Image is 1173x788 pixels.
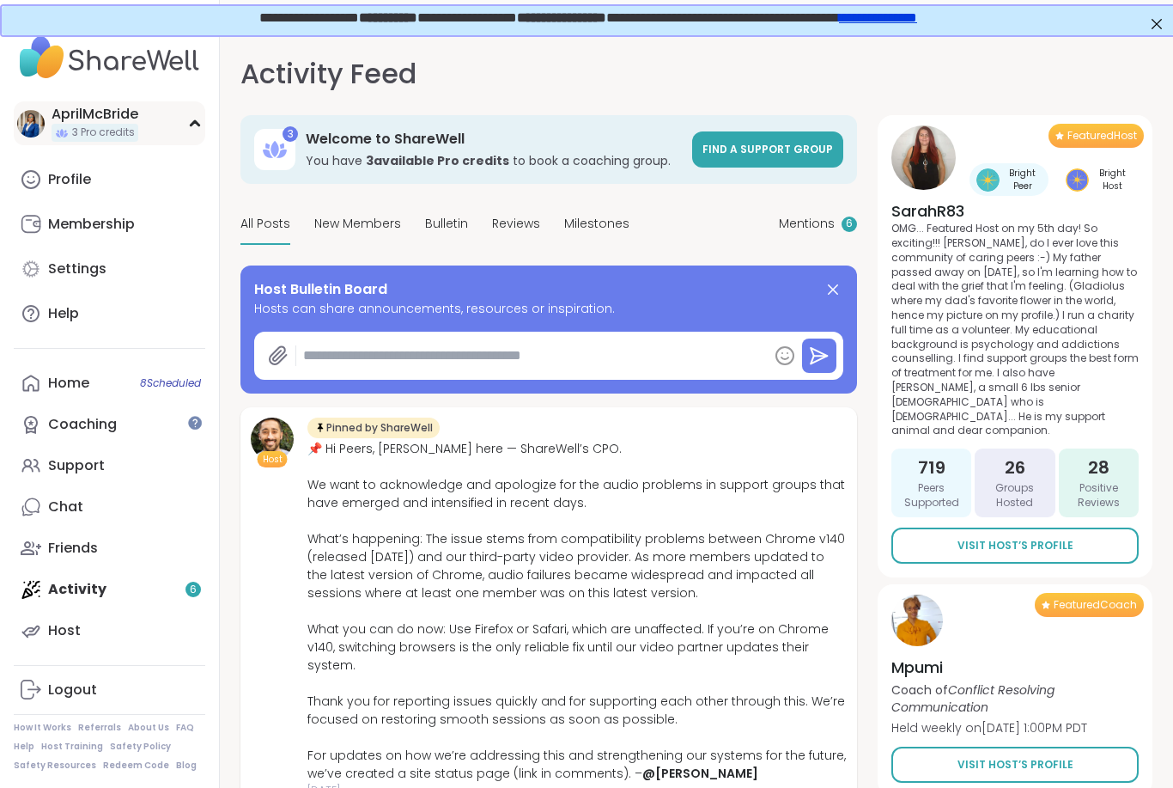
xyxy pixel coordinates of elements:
[898,481,964,510] span: Peers Supported
[891,681,1054,716] i: Conflict Resolving Communication
[140,376,201,390] span: 8 Scheduled
[918,455,945,480] span: 719
[48,498,83,516] div: Chat
[14,722,71,734] a: How It Works
[254,300,843,318] span: Hosts can share announcements, resources or inspiration.
[48,304,79,323] div: Help
[564,215,629,233] span: Milestones
[14,293,205,334] a: Help
[1066,481,1132,510] span: Positive Reviews
[240,215,290,233] span: All Posts
[957,757,1073,773] span: Visit Host’s Profile
[1054,598,1137,612] span: Featured Coach
[17,110,45,137] img: AprilMcBride
[14,404,205,445] a: Coaching
[1005,455,1025,480] span: 26
[1092,167,1132,192] span: Bright Host
[263,453,283,466] span: Host
[48,621,81,640] div: Host
[103,760,169,772] a: Redeem Code
[891,681,1139,716] p: Coach of
[891,200,1139,222] h4: SarahR83
[52,105,138,124] div: AprilMcBride
[642,765,758,782] a: @[PERSON_NAME]
[254,279,387,300] span: Host Bulletin Board
[48,215,135,234] div: Membership
[41,741,103,753] a: Host Training
[957,538,1073,553] span: Visit Host’s Profile
[891,657,1139,678] h4: Mpumi
[306,130,682,149] h3: Welcome to ShareWell
[314,215,401,233] span: New Members
[251,418,294,461] img: brett
[283,126,298,142] div: 3
[891,222,1139,438] p: OMG... Featured Host on my 5th day! So exciting!!! [PERSON_NAME], do I ever love this community o...
[1067,129,1137,143] span: Featured Host
[14,204,205,245] a: Membership
[1088,455,1109,480] span: 28
[78,722,121,734] a: Referrals
[425,215,468,233] span: Bulletin
[48,260,106,278] div: Settings
[14,363,205,404] a: Home8Scheduled
[846,217,853,231] span: 6
[176,722,194,734] a: FAQ
[307,440,847,783] div: 📌 Hi Peers, [PERSON_NAME] here — ShareWell’s CPO. We want to acknowledge and apologize for the au...
[891,528,1139,564] a: Visit Host’s Profile
[14,741,34,753] a: Help
[240,53,416,95] h1: Activity Feed
[176,760,197,772] a: Blog
[128,722,169,734] a: About Us
[14,248,205,290] a: Settings
[891,595,943,646] img: Mpumi
[48,681,97,699] div: Logout
[1066,168,1089,192] img: Bright Host
[702,142,833,156] span: Find a support group
[14,445,205,486] a: Support
[14,669,205,711] a: Logout
[14,486,205,528] a: Chat
[692,131,843,168] a: Find a support group
[1003,167,1042,192] span: Bright Peer
[306,152,682,169] h3: You have to book a coaching group.
[307,418,440,438] div: Pinned by ShareWell
[891,125,956,190] img: SarahR83
[188,416,202,430] iframe: Spotlight
[891,719,1139,736] p: Held weekly on [DATE] 1:00PM PDT
[48,415,117,434] div: Coaching
[48,456,105,475] div: Support
[14,610,205,651] a: Host
[976,168,1000,192] img: Bright Peer
[982,481,1048,510] span: Groups Hosted
[492,215,540,233] span: Reviews
[48,170,91,189] div: Profile
[110,741,171,753] a: Safety Policy
[14,528,205,569] a: Friends
[14,760,96,772] a: Safety Resources
[48,539,98,558] div: Friends
[779,215,835,233] span: Mentions
[366,152,509,169] b: 3 available Pro credit s
[891,747,1139,783] a: Visit Host’s Profile
[14,27,205,88] img: ShareWell Nav Logo
[48,374,89,393] div: Home
[72,125,135,140] span: 3 Pro credits
[14,159,205,200] a: Profile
